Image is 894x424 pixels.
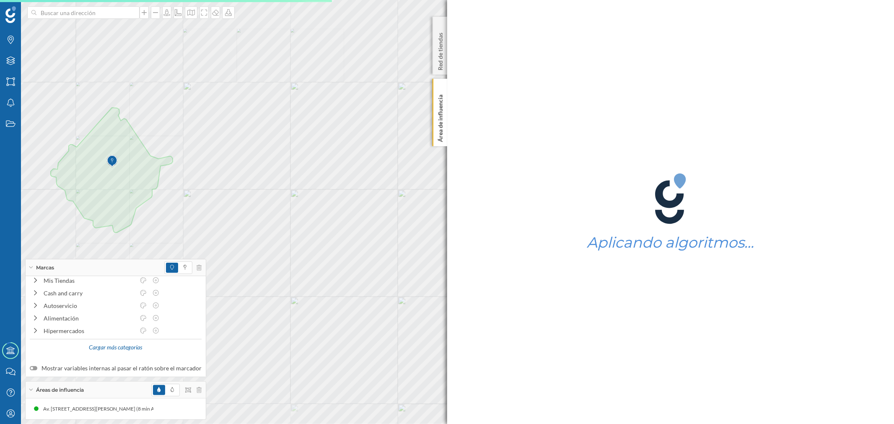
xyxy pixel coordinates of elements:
[30,364,202,372] label: Mostrar variables internas al pasar el ratón sobre el marcador
[5,6,16,23] img: Geoblink Logo
[84,340,147,355] div: Cargar más categorías
[107,153,117,170] img: Marker
[436,29,444,70] p: Red de tiendas
[44,276,135,285] div: Mis Tiendas
[36,264,54,271] span: Marcas
[44,289,135,297] div: Cash and carry
[44,301,135,310] div: Autoservicio
[44,314,135,323] div: Alimentación
[587,235,754,251] h1: Aplicando algoritmos…
[17,6,47,13] span: Soporte
[44,326,135,335] div: Hipermercados
[36,386,84,394] span: Áreas de influencia
[436,91,444,142] p: Área de influencia
[43,405,177,413] div: Av. [STREET_ADDRESS][PERSON_NAME] (8 min Andando)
